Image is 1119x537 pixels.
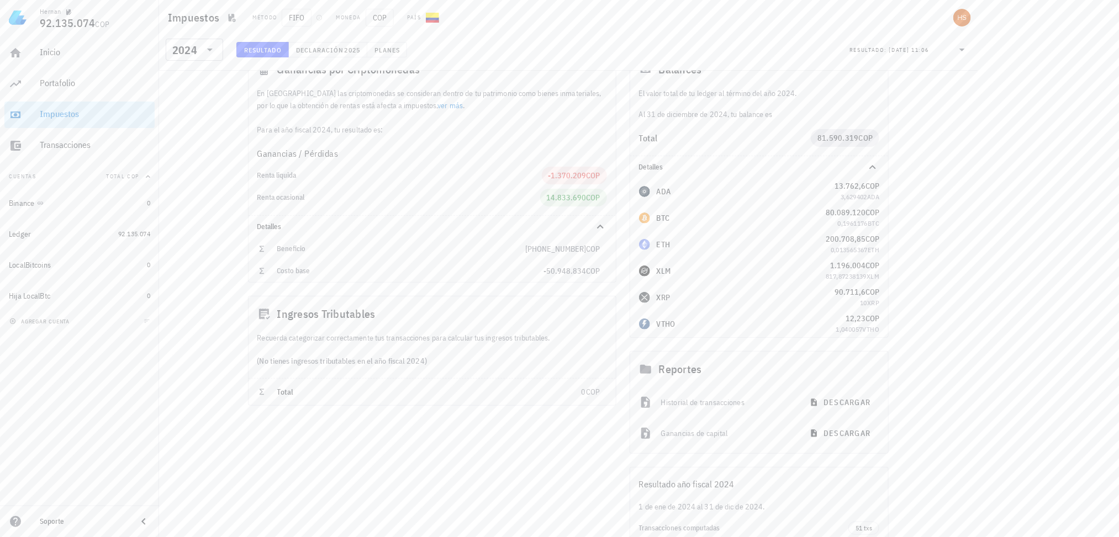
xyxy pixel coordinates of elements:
[374,46,400,54] span: Planes
[889,45,929,56] div: [DATE] 11:06
[166,39,223,61] div: 2024
[366,9,394,26] span: COP
[9,291,50,301] div: Hija LocalBtc
[639,239,650,250] div: ETH-icon
[859,133,873,143] span: COP
[4,71,155,97] a: Portafolio
[630,156,889,178] div: Detalles
[40,7,61,16] div: Hernan
[639,186,650,197] div: ADA-icon
[9,9,27,26] img: LedgiFi
[282,9,312,26] span: FIFO
[12,318,70,325] span: agregar cuenta
[587,193,600,203] span: COP
[803,392,879,412] button: descargar
[289,42,367,57] button: Declaración 2025
[830,260,865,270] span: 1.196.004
[803,423,879,443] button: descargar
[639,292,650,303] div: XRP-icon
[9,199,35,208] div: Binance
[582,387,586,397] span: 0
[860,299,867,307] span: 10
[841,193,867,201] span: 3,629402
[9,230,31,239] div: Ledger
[172,45,197,56] div: 2024
[526,244,587,254] span: [PHONE_NUMBER]
[826,272,867,280] span: 817,87238139
[437,100,463,110] a: ver más
[657,292,671,303] div: XRP
[4,283,155,309] a: Hija LocalBtc 0
[96,19,110,29] span: COP
[244,46,282,54] span: Resultado
[367,42,408,57] button: Planes
[661,421,794,445] div: Ganancias de capital
[249,87,616,136] div: En [GEOGRAPHIC_DATA] las criptomonedas se consideran dentro de tu patrimonio como bienes inmateri...
[40,15,96,30] span: 92.135.074
[544,266,587,276] span: -50.948.834
[277,244,306,253] span: Beneficio
[336,13,361,22] div: Moneda
[257,171,542,180] div: Renta liquida
[4,163,155,190] button: CuentasTotal COP
[547,193,587,203] span: 14.833.690
[865,260,879,270] span: COP
[249,216,616,238] div: Detalles
[846,313,865,323] span: 12,23
[826,234,865,244] span: 200.708,85
[249,344,616,378] div: (No tienes ingresos tributables en el año fiscal 2024)
[639,134,811,142] div: Total
[849,42,889,57] div: Resultado:
[639,212,650,224] div: BTC-icon
[639,87,880,99] p: El valor total de tu ledger al término del año 2024.
[168,9,224,26] h1: Impuestos
[953,9,971,26] div: avatar
[4,221,155,247] a: Ledger 92.135.074
[257,147,339,160] span: Ganancias / Pérdidas
[639,318,650,329] div: VTHO-icon
[868,219,879,227] span: BTC
[835,287,865,297] span: 90.711,6
[4,102,155,128] a: Impuestos
[639,265,650,277] div: XLM-icon
[812,397,870,407] span: descargar
[40,140,150,150] div: Transacciones
[295,46,344,54] span: Declaración
[865,313,879,323] span: COP
[236,42,289,57] button: Resultado
[106,173,139,180] span: Total COP
[630,352,889,387] div: Reportes
[630,467,889,501] div: Resultado año fiscal 2024
[865,234,879,244] span: COP
[40,517,128,526] div: Soporte
[4,132,155,159] a: Transacciones
[587,171,600,180] span: COP
[249,296,616,332] div: Ingresos Tributables
[639,524,849,533] div: Transacciones computadas
[147,199,150,207] span: 0
[817,133,859,143] span: 81.590.319
[657,265,671,277] div: XLM
[865,181,879,191] span: COP
[657,239,671,250] div: ETH
[836,325,863,333] span: 1,040057
[826,208,865,217] span: 80.089.120
[865,208,879,217] span: COP
[252,13,277,22] div: Método
[4,40,155,66] a: Inicio
[657,318,675,329] div: VTHO
[257,193,540,202] div: Renta ocasional
[657,186,671,197] div: ADA
[257,222,580,231] div: Detalles
[40,47,150,57] div: Inicio
[4,252,155,278] a: LocalBitcoins 0
[661,390,794,414] div: Historial de transacciones
[863,325,880,333] span: VTHO
[657,212,670,224] div: BTC
[630,87,889,120] div: Al 31 de diciembre de 2024, tu balance es
[344,46,360,54] span: 2025
[277,387,294,397] span: Total
[639,163,853,172] div: Detalles
[277,266,310,275] span: Costo base
[843,39,975,60] div: Resultado:[DATE] 11:06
